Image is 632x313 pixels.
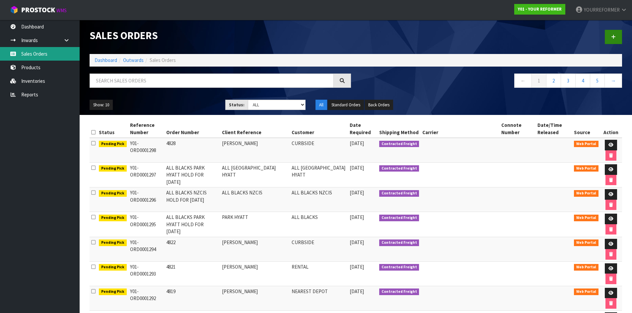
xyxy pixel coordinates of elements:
td: 4822 [165,237,220,261]
span: Web Portal [574,288,598,295]
td: NEAREST DEPOT [290,286,348,310]
td: Y01-ORD0001298 [128,138,165,163]
a: 1 [531,74,546,88]
td: PARK HYATT [220,212,290,237]
span: Contracted Freight [379,190,419,197]
th: Date/Time Released [536,120,573,138]
td: Y01-ORD0001295 [128,212,165,237]
h1: Sales Orders [90,30,351,41]
td: RENTAL [290,261,348,286]
input: Search sales orders [90,74,334,88]
strong: Y01 - YOUR REFORMER [518,6,562,12]
span: Contracted Freight [379,215,419,221]
th: Client Reference [220,120,290,138]
span: Pending Pick [99,264,127,271]
a: ← [514,74,532,88]
td: 4819 [165,286,220,310]
td: Y01-ORD0001292 [128,286,165,310]
td: Y01-ORD0001296 [128,187,165,212]
span: Web Portal [574,215,598,221]
td: ALL [GEOGRAPHIC_DATA] HYATT [290,163,348,187]
span: Contracted Freight [379,239,419,246]
td: Y01-ORD0001293 [128,261,165,286]
span: YOURREFORMER [584,7,620,13]
span: Contracted Freight [379,165,419,172]
span: Web Portal [574,190,598,197]
button: All [316,100,327,110]
span: Pending Pick [99,239,127,246]
a: 4 [575,74,590,88]
span: [DATE] [350,264,364,270]
td: [PERSON_NAME] [220,237,290,261]
span: [DATE] [350,140,364,146]
td: ALL BLACKS PARK HYATT HOLD FOR [DATE] [165,163,220,187]
td: [PERSON_NAME] [220,286,290,310]
span: [DATE] [350,189,364,196]
a: 5 [590,74,605,88]
button: Back Orders [365,100,393,110]
th: Reference Number [128,120,165,138]
td: 4828 [165,138,220,163]
nav: Page navigation [361,74,622,90]
span: Web Portal [574,141,598,147]
small: WMS [56,7,67,14]
span: Pending Pick [99,215,127,221]
a: → [604,74,622,88]
span: Contracted Freight [379,288,419,295]
th: Customer [290,120,348,138]
a: 3 [561,74,576,88]
span: Contracted Freight [379,141,419,147]
th: Source [572,120,600,138]
td: Y01-ORD0001297 [128,163,165,187]
a: Dashboard [95,57,117,63]
td: ALL BLACKS NZCIS HOLD FOR [DATE] [165,187,220,212]
th: Shipping Method [378,120,421,138]
span: Contracted Freight [379,264,419,271]
span: Sales Orders [150,57,176,63]
td: ALL [GEOGRAPHIC_DATA] HYATT [220,163,290,187]
td: Y01-ORD0001294 [128,237,165,261]
th: Status [97,120,128,138]
th: Connote Number [500,120,536,138]
a: Outwards [123,57,144,63]
span: Pending Pick [99,165,127,172]
td: CURBSIDE [290,237,348,261]
strong: Status: [229,102,245,108]
span: ProStock [21,6,55,14]
td: ALL BLACKS [290,212,348,237]
th: Date Required [348,120,378,138]
span: Web Portal [574,239,598,246]
td: 4821 [165,261,220,286]
img: cube-alt.png [10,6,18,14]
button: Standard Orders [328,100,364,110]
span: Pending Pick [99,141,127,147]
th: Order Number [165,120,220,138]
th: Carrier [421,120,500,138]
span: Web Portal [574,264,598,271]
span: [DATE] [350,288,364,294]
button: Show: 10 [90,100,113,110]
a: 2 [546,74,561,88]
td: [PERSON_NAME] [220,261,290,286]
span: [DATE] [350,165,364,171]
td: ALL BLACKS NZCIS [220,187,290,212]
td: CURBSIDE [290,138,348,163]
td: [PERSON_NAME] [220,138,290,163]
span: Pending Pick [99,190,127,197]
td: ALL BLACKS NZCIS [290,187,348,212]
th: Action [600,120,622,138]
td: ALL BLACKS PARK HYATT HOLD FOR [DATE] [165,212,220,237]
span: [DATE] [350,214,364,220]
span: Web Portal [574,165,598,172]
span: [DATE] [350,239,364,245]
span: Pending Pick [99,288,127,295]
